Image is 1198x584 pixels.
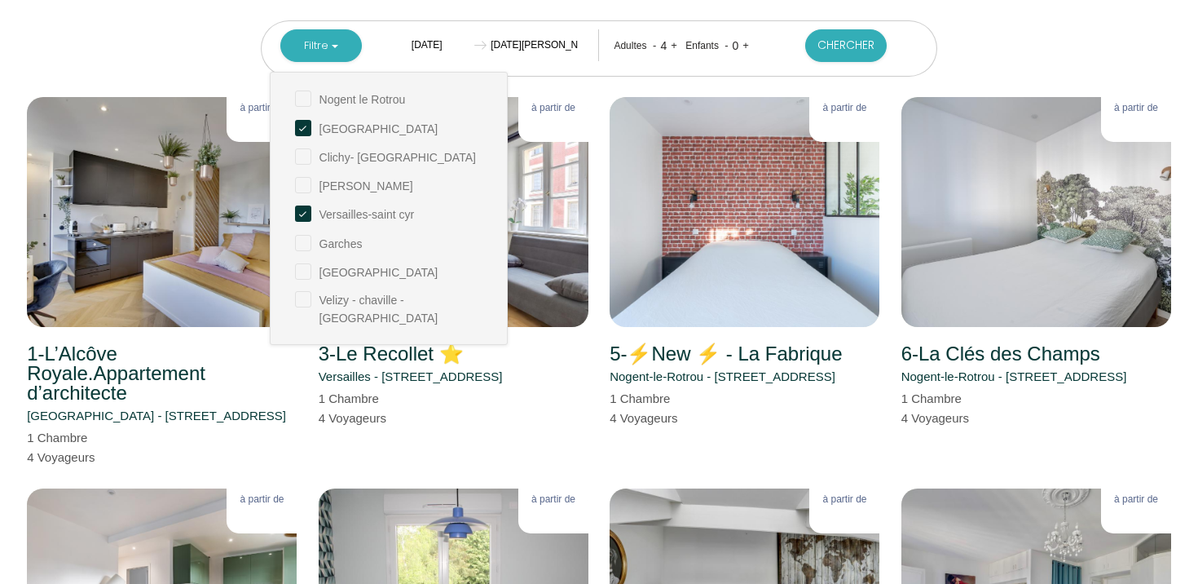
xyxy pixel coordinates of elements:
h2: 3-Le Recollet ⭐️ [319,344,464,364]
span: s [89,450,95,464]
img: guests [474,39,487,51]
p: à partir de [240,100,284,116]
p: Nogent-le-Rotrou - [STREET_ADDRESS] [901,367,1127,387]
p: à partir de [1114,100,1158,116]
p: 1 Chambre [319,389,386,409]
p: 70 € [1114,507,1158,530]
img: rental-image [610,97,879,327]
p: 4 Voyageur [610,409,677,428]
span: Garches [319,237,363,250]
span: s [963,411,970,425]
p: 50 € [240,507,284,530]
img: rental-image [27,97,297,327]
p: à partir de [822,100,866,116]
p: 4 Voyageur [901,409,969,428]
p: 55 € [531,116,575,139]
p: 4 Voyageur [319,409,386,428]
p: Versailles - [STREET_ADDRESS] [319,367,503,387]
p: Nogent-le-Rotrou - [STREET_ADDRESS] [610,367,835,387]
p: 49 € [1114,116,1158,139]
h2: 5-⚡️New ⚡️ - La Fabrique [610,344,842,364]
a: + [742,39,749,51]
p: à partir de [531,100,575,116]
h2: 6-La Clés des Champs [901,344,1100,364]
a: + [671,39,677,51]
p: 4 Voyageur [27,448,95,467]
p: 1 Chambre [901,389,969,409]
p: 85 € [822,507,866,530]
p: 85 € [531,507,575,530]
span: [GEOGRAPHIC_DATA] [319,122,438,135]
span: s [672,411,678,425]
span: Clichy- [GEOGRAPHIC_DATA] [319,151,476,164]
p: [GEOGRAPHIC_DATA] - [STREET_ADDRESS] [27,406,286,426]
span: s [381,411,387,425]
p: 60 € [240,116,284,139]
p: à partir de [531,492,575,507]
div: Enfants [685,38,725,54]
p: à partir de [240,492,284,507]
button: Filtre [280,29,362,62]
p: à partir de [822,492,866,507]
p: 1 Chambre [27,428,95,448]
img: rental-image [901,97,1171,327]
a: - [653,39,656,51]
button: Chercher [805,29,887,62]
a: - [725,39,728,51]
p: 50 € [822,116,866,139]
div: 0 [729,33,743,59]
div: 4 [656,33,671,59]
input: Arrivée [379,29,474,61]
p: à partir de [1114,492,1158,507]
h2: 1-L’Alcôve Royale.Appartement d’architecte [27,344,297,403]
div: Adultes [614,38,652,54]
p: 1 Chambre [610,389,677,409]
input: Départ [487,29,582,61]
